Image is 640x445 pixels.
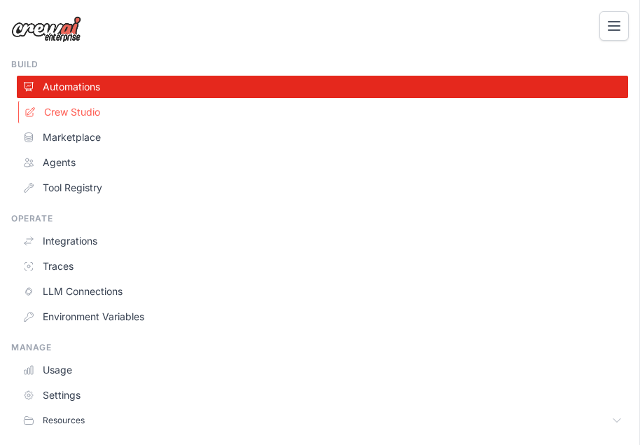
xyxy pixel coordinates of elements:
[17,359,628,381] a: Usage
[17,384,628,406] a: Settings
[11,16,81,43] img: Logo
[17,126,628,149] a: Marketplace
[597,317,608,327] button: Close walkthrough
[17,177,628,199] a: Tool Registry
[11,213,628,224] div: Operate
[17,280,628,303] a: LLM Connections
[373,335,590,354] h3: Create an automation
[17,409,628,432] button: Resources
[17,151,628,174] a: Agents
[17,230,628,252] a: Integrations
[18,101,629,123] a: Crew Studio
[383,320,410,330] span: Step 1
[17,76,628,98] a: Automations
[17,306,628,328] a: Environment Variables
[43,415,85,426] span: Resources
[373,360,590,405] p: Describe the automation you want to build, select an example option, or use the microphone to spe...
[11,59,628,70] div: Build
[599,11,629,41] button: Toggle navigation
[17,255,628,278] a: Traces
[11,342,628,353] div: Manage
